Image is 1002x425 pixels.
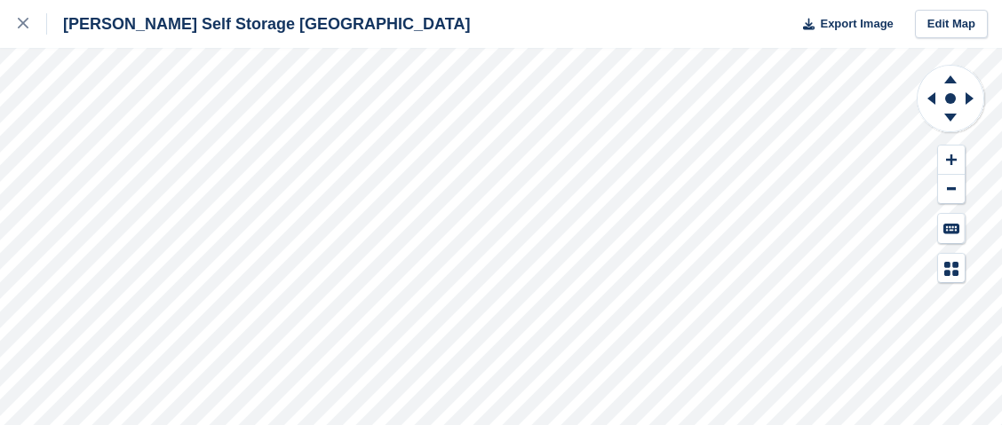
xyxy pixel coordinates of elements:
[938,175,965,204] button: Zoom Out
[938,146,965,175] button: Zoom In
[47,13,470,35] div: [PERSON_NAME] Self Storage [GEOGRAPHIC_DATA]
[938,214,965,243] button: Keyboard Shortcuts
[915,10,988,39] a: Edit Map
[792,10,894,39] button: Export Image
[938,254,965,283] button: Map Legend
[820,15,893,33] span: Export Image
